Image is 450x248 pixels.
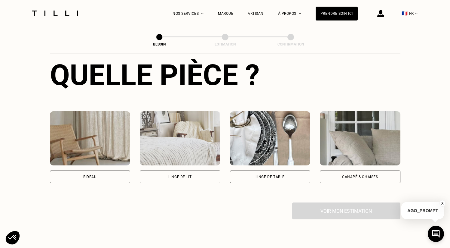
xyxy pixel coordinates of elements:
[168,175,191,179] div: Linge de lit
[218,11,233,16] a: Marque
[401,202,444,219] p: AGO_PROMPT
[342,175,378,179] div: Canapé & chaises
[195,42,255,46] div: Estimation
[320,111,400,165] img: Tilli retouche votre Canapé & chaises
[201,13,204,14] img: Menu déroulant
[50,58,400,92] div: Quelle pièce ?
[256,175,285,179] div: Linge de table
[129,42,189,46] div: Besoin
[377,10,384,17] img: icône connexion
[248,11,264,16] a: Artisan
[316,7,358,20] a: Prendre soin ici
[439,200,445,207] button: X
[230,111,311,165] img: Tilli retouche votre Linge de table
[30,11,80,16] img: Logo du service de couturière Tilli
[299,13,301,14] img: Menu déroulant à propos
[140,111,220,165] img: Tilli retouche votre Linge de lit
[50,111,130,165] img: Tilli retouche votre Rideau
[83,175,97,179] div: Rideau
[415,13,418,14] img: menu déroulant
[261,42,321,46] div: Confirmation
[402,11,408,16] span: 🇫🇷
